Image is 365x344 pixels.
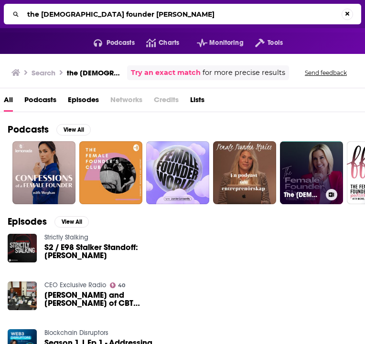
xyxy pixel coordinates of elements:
a: The [DEMOGRAPHIC_DATA] Founder Show [280,141,343,204]
a: 40 [110,282,126,288]
img: S2 / E98 Stalker Standoff: Bridget Fitzpatrick [8,234,37,263]
a: Episodes [68,92,99,112]
a: PodcastsView All [8,124,91,136]
a: EpisodesView All [8,216,89,228]
button: View All [54,216,89,228]
h3: The [DEMOGRAPHIC_DATA] Founder Show [284,191,322,199]
span: for more precise results [203,67,285,78]
a: All [4,92,13,112]
input: Search... [23,7,342,22]
button: open menu [244,35,283,51]
h2: Podcasts [8,124,49,136]
button: open menu [82,35,135,51]
div: Search... [4,4,361,24]
a: S2 / E98 Stalker Standoff: Bridget Fitzpatrick [44,243,153,260]
a: Lists [190,92,204,112]
button: Send feedback [302,69,350,77]
span: Credits [154,92,179,112]
span: S2 / E98 Stalker Standoff: [PERSON_NAME] [44,243,153,260]
h3: the [DEMOGRAPHIC_DATA] founder [PERSON_NAME] [67,68,123,77]
span: Podcasts [107,36,135,50]
a: CEO Exclusive Radio [44,281,106,289]
a: Try an exact match [131,67,201,78]
h3: Search [32,68,55,77]
img: Jim and Bridget Fitzpatrick of CBT Automotive Network [8,281,37,311]
span: Tools [268,36,283,50]
a: Charts [135,35,179,51]
a: Podcasts [24,92,56,112]
a: Strictly Stalking [44,233,88,241]
span: Monitoring [209,36,243,50]
a: Blockchain Disruptors [44,329,108,337]
span: 40 [118,283,125,288]
a: Jim and Bridget Fitzpatrick of CBT Automotive Network [44,291,153,307]
span: Networks [110,92,142,112]
h2: Episodes [8,216,47,228]
span: [PERSON_NAME] and [PERSON_NAME] of CBT Automotive Network [44,291,153,307]
span: Charts [159,36,179,50]
button: open menu [185,35,244,51]
button: View All [56,124,91,136]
